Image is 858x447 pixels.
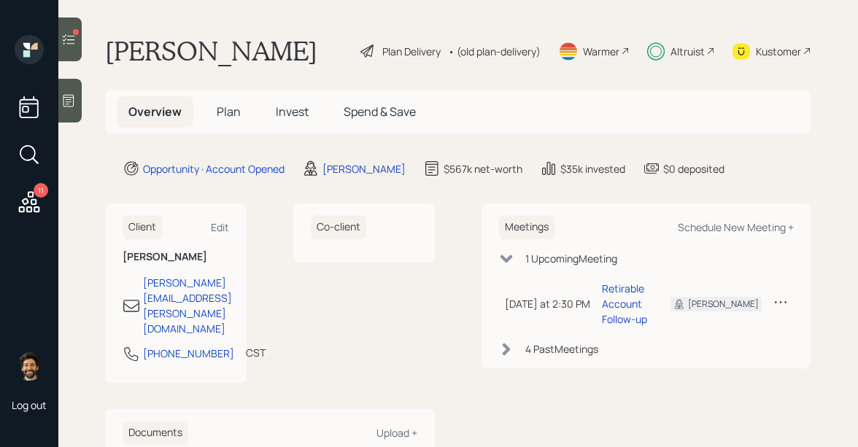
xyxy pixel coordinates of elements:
[560,161,625,176] div: $35k invested
[34,183,48,198] div: 11
[15,351,44,381] img: eric-schwartz-headshot.png
[382,44,441,59] div: Plan Delivery
[128,104,182,120] span: Overview
[143,275,232,336] div: [PERSON_NAME][EMAIL_ADDRESS][PERSON_NAME][DOMAIN_NAME]
[678,220,794,234] div: Schedule New Meeting +
[143,161,285,176] div: Opportunity · Account Opened
[311,215,366,239] h6: Co-client
[246,345,266,360] div: CST
[376,426,417,440] div: Upload +
[602,281,647,327] div: Retirable Account Follow-up
[505,296,590,311] div: [DATE] at 2:30 PM
[123,251,229,263] h6: [PERSON_NAME]
[444,161,522,176] div: $567k net-worth
[123,215,162,239] h6: Client
[322,161,406,176] div: [PERSON_NAME]
[670,44,705,59] div: Altruist
[143,346,234,361] div: [PHONE_NUMBER]
[448,44,541,59] div: • (old plan-delivery)
[12,398,47,412] div: Log out
[756,44,801,59] div: Kustomer
[344,104,416,120] span: Spend & Save
[688,298,759,311] div: [PERSON_NAME]
[583,44,619,59] div: Warmer
[105,35,317,67] h1: [PERSON_NAME]
[663,161,724,176] div: $0 deposited
[525,341,598,357] div: 4 Past Meeting s
[217,104,241,120] span: Plan
[525,251,617,266] div: 1 Upcoming Meeting
[123,421,188,445] h6: Documents
[499,215,554,239] h6: Meetings
[276,104,309,120] span: Invest
[211,220,229,234] div: Edit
